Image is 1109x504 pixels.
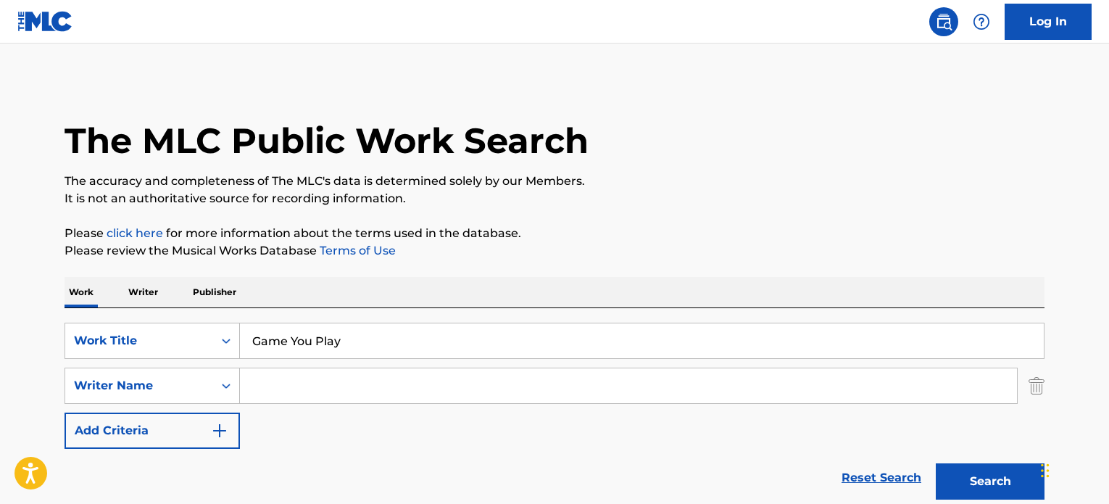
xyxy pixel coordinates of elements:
[65,242,1044,260] p: Please review the Musical Works Database
[1029,368,1044,404] img: Delete Criterion
[74,332,204,350] div: Work Title
[1037,434,1109,504] iframe: Chat Widget
[17,11,73,32] img: MLC Logo
[967,7,996,36] div: Help
[935,13,952,30] img: search
[65,119,589,162] h1: The MLC Public Work Search
[188,277,241,307] p: Publisher
[1005,4,1092,40] a: Log In
[65,173,1044,190] p: The accuracy and completeness of The MLC's data is determined solely by our Members.
[65,277,98,307] p: Work
[107,226,163,240] a: click here
[211,422,228,439] img: 9d2ae6d4665cec9f34b9.svg
[65,413,240,449] button: Add Criteria
[65,190,1044,207] p: It is not an authoritative source for recording information.
[1041,449,1050,492] div: Drag
[65,225,1044,242] p: Please for more information about the terms used in the database.
[929,7,958,36] a: Public Search
[124,277,162,307] p: Writer
[74,377,204,394] div: Writer Name
[936,463,1044,500] button: Search
[834,462,929,494] a: Reset Search
[973,13,990,30] img: help
[317,244,396,257] a: Terms of Use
